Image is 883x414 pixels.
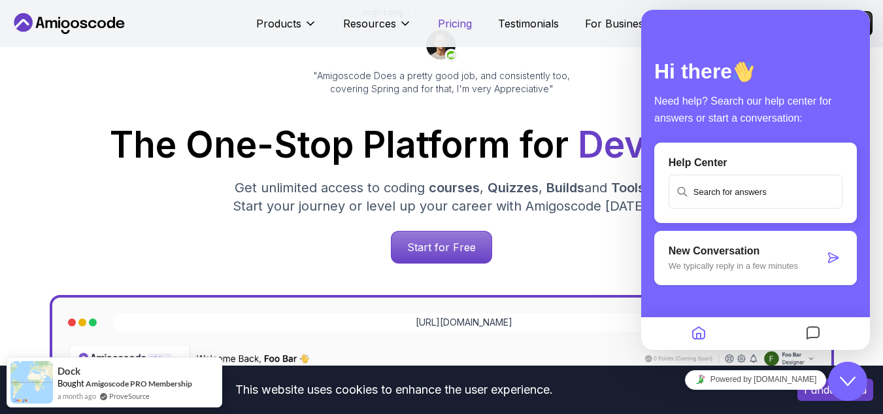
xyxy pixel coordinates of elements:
[578,123,774,166] span: Developers
[58,366,80,377] span: Dock
[585,16,649,31] a: For Business
[343,16,412,42] button: Resources
[498,16,559,31] a: Testimonials
[416,316,512,329] a: [URL][DOMAIN_NAME]
[10,375,778,404] div: This website uses cookies to enhance the user experience.
[86,379,192,388] a: Amigoscode PRO Membership
[611,180,645,196] span: Tools
[343,16,396,31] p: Resources
[391,231,492,264] a: Start for Free
[295,69,588,95] p: "Amigoscode Does a pretty good job, and consistently too, covering Spring and for that, I'm very ...
[546,180,584,196] span: Builds
[641,10,870,350] iframe: chat widget
[429,180,480,196] span: courses
[392,232,491,263] p: Start for Free
[58,390,96,402] span: a month ago
[256,16,301,31] p: Products
[58,378,84,388] span: Bought
[10,127,873,163] h1: The One-Stop Platform for
[10,361,53,404] img: provesource social proof notification image
[109,390,150,402] a: ProveSource
[641,365,870,394] iframe: chat widget
[828,362,870,401] iframe: chat widget
[256,16,317,42] button: Products
[222,179,661,215] p: Get unlimited access to coding , , and . Start your journey or level up your career with Amigosco...
[438,16,472,31] a: Pricing
[488,180,539,196] span: Quizzes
